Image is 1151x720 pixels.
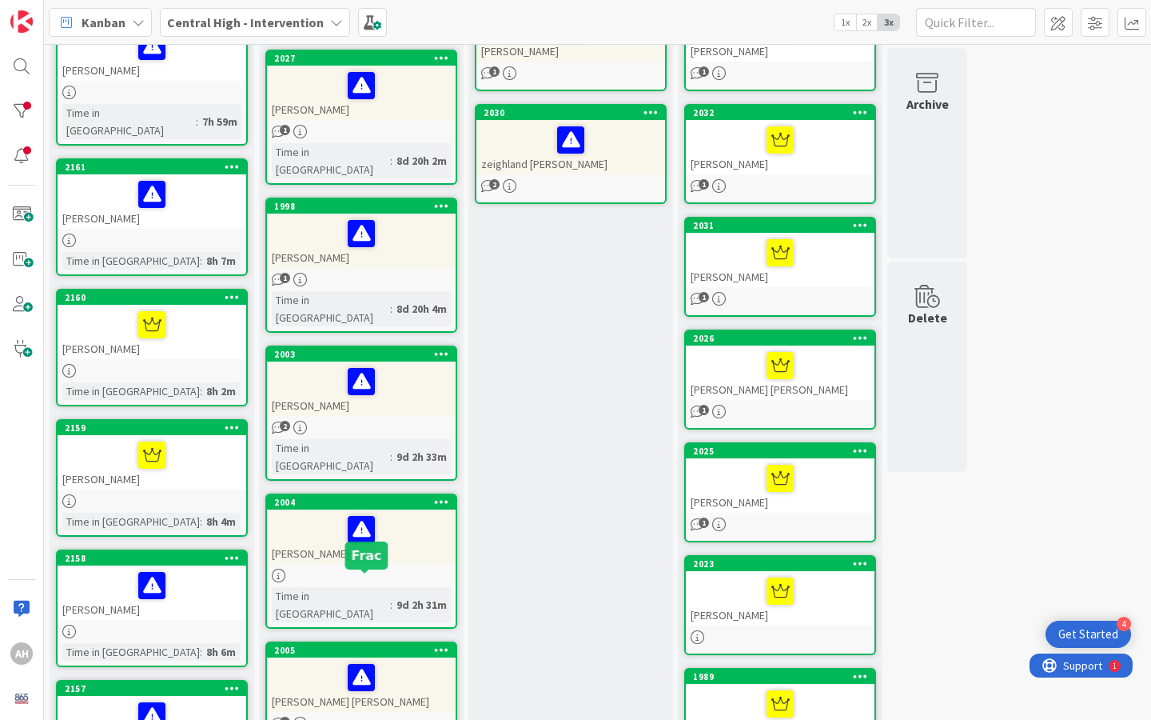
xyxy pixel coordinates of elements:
div: 2157 [65,683,246,694]
span: : [200,252,202,270]
div: 2159[PERSON_NAME] [58,421,246,490]
div: 2161 [58,160,246,174]
span: 1 [699,179,709,190]
div: 8h 6m [202,643,240,661]
span: 1 [280,273,290,283]
span: : [200,513,202,530]
span: 1 [699,518,709,528]
span: : [200,643,202,661]
div: 2031[PERSON_NAME] [686,218,874,287]
div: 2003 [274,349,456,360]
div: Time in [GEOGRAPHIC_DATA] [272,439,390,474]
div: 1998 [274,201,456,212]
div: [PERSON_NAME] [58,305,246,359]
div: Get Started [1058,626,1118,642]
a: 2026[PERSON_NAME] [PERSON_NAME] [684,330,876,430]
a: 2030zeighland [PERSON_NAME] [475,104,667,204]
div: Time in [GEOGRAPHIC_DATA] [272,291,390,326]
div: 2032[PERSON_NAME] [686,106,874,174]
div: 8h 7m [202,252,240,270]
div: Time in [GEOGRAPHIC_DATA] [62,643,200,661]
div: 4 [1117,617,1131,631]
div: 1998[PERSON_NAME] [267,199,456,268]
span: 2x [856,14,878,30]
a: 1998[PERSON_NAME]Time in [GEOGRAPHIC_DATA]:8d 20h 4m [265,198,457,333]
a: 2031[PERSON_NAME] [684,217,876,317]
span: 2 [280,421,290,431]
div: 2160 [65,292,246,303]
div: 2161[PERSON_NAME] [58,160,246,229]
div: 2158 [65,553,246,564]
div: Time in [GEOGRAPHIC_DATA] [272,143,390,178]
div: 2004 [267,495,456,510]
div: 2023 [693,558,874,570]
div: [PERSON_NAME] [686,571,874,626]
span: : [196,113,198,130]
div: 8d 20h 4m [392,300,451,318]
div: 1989 [693,671,874,682]
div: 9d 2h 31m [392,596,451,614]
div: 8h 2m [202,382,240,400]
div: 2027 [274,53,456,64]
div: Time in [GEOGRAPHIC_DATA] [62,104,196,139]
div: [PERSON_NAME] [686,233,874,287]
div: 2003[PERSON_NAME] [267,347,456,416]
a: 2027[PERSON_NAME]Time in [GEOGRAPHIC_DATA]:8d 20h 2m [265,50,457,185]
div: 2005[PERSON_NAME] [PERSON_NAME] [267,643,456,712]
div: Delete [908,308,947,327]
div: [PERSON_NAME] [58,174,246,229]
div: 1989 [686,670,874,684]
span: 1x [834,14,856,30]
div: 2027[PERSON_NAME] [267,51,456,120]
span: 1 [489,66,500,77]
div: 2003 [267,347,456,362]
div: zeighland [PERSON_NAME] [476,120,665,174]
span: : [200,382,202,400]
div: 7h 59m [198,113,241,130]
span: : [390,152,392,170]
input: Quick Filter... [916,8,1036,37]
div: 2159 [58,421,246,435]
div: 2031 [693,220,874,231]
span: 1 [699,405,709,415]
div: Open Get Started checklist, remaining modules: 4 [1045,621,1131,648]
div: 2026 [693,333,874,344]
span: Support [34,2,73,22]
div: 2030 [484,107,665,118]
a: 2004[PERSON_NAME]Time in [GEOGRAPHIC_DATA]:9d 2h 31m [265,494,457,629]
div: 8d 20h 2m [392,152,451,170]
div: 2160 [58,290,246,305]
div: 2158[PERSON_NAME] [58,551,246,620]
div: 2004[PERSON_NAME] [267,495,456,564]
span: 1 [280,125,290,135]
span: 2 [489,179,500,190]
div: 8h 4m [202,513,240,530]
div: 2030zeighland [PERSON_NAME] [476,106,665,174]
div: [PERSON_NAME] [686,120,874,174]
div: Time in [GEOGRAPHIC_DATA] [62,382,200,400]
div: [PERSON_NAME] [PERSON_NAME] [267,658,456,712]
span: : [390,300,392,318]
div: Archive [906,94,949,114]
div: 2158 [58,551,246,566]
div: Time in [GEOGRAPHIC_DATA] [62,252,200,270]
span: 1 [699,292,709,302]
span: : [390,448,392,466]
a: 2023[PERSON_NAME] [684,555,876,655]
div: 2025[PERSON_NAME] [686,444,874,513]
div: 2161 [65,162,246,173]
a: 2161[PERSON_NAME]Time in [GEOGRAPHIC_DATA]:8h 7m [56,158,248,276]
img: Visit kanbanzone.com [10,10,33,33]
a: 2025[PERSON_NAME] [684,442,876,542]
div: 2027 [267,51,456,66]
a: 2158[PERSON_NAME]Time in [GEOGRAPHIC_DATA]:8h 6m [56,550,248,667]
div: 2030 [476,106,665,120]
div: [PERSON_NAME] [686,458,874,513]
div: [PERSON_NAME] [58,435,246,490]
span: : [390,596,392,614]
div: 2004 [274,497,456,508]
a: 2159[PERSON_NAME]Time in [GEOGRAPHIC_DATA]:8h 4m [56,419,248,537]
div: [PERSON_NAME] [267,66,456,120]
div: 2032 [686,106,874,120]
a: [PERSON_NAME]Time in [GEOGRAPHIC_DATA]:7h 59m [56,10,248,146]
